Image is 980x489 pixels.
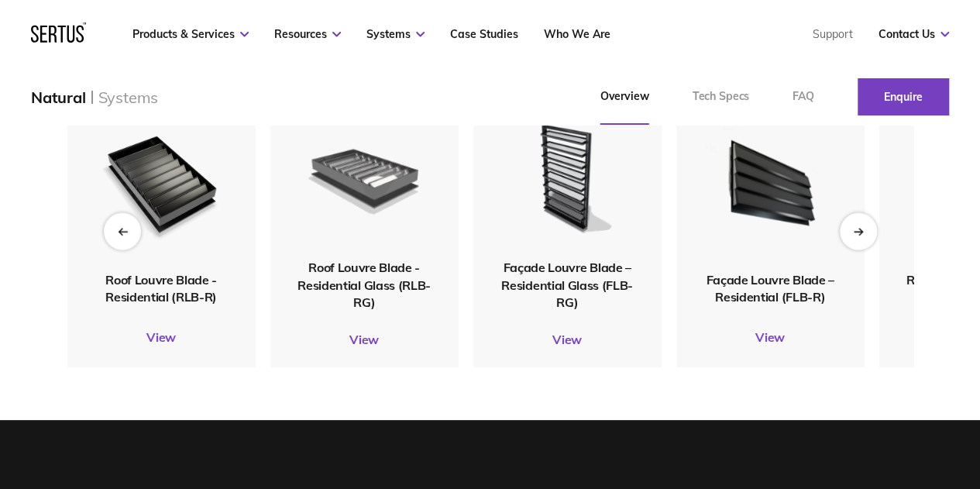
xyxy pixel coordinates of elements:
[706,271,834,304] span: Façade Louvre Blade – Residential (FLB-R)
[366,27,425,41] a: Systems
[450,27,518,41] a: Case Studies
[31,88,86,107] div: Natural
[858,78,949,115] a: Enquire
[701,309,980,489] iframe: Chat Widget
[544,27,610,41] a: Who We Are
[676,329,864,345] a: View
[879,27,949,41] a: Contact Us
[813,27,853,41] a: Support
[297,260,431,310] span: Roof Louvre Blade - Residential Glass (RLB-RG)
[67,329,255,345] a: View
[132,27,249,41] a: Products & Services
[274,27,341,41] a: Resources
[104,213,141,250] div: Previous slide
[105,271,217,304] span: Roof Louvre Blade - Residential (RLB-R)
[501,260,633,310] span: Façade Louvre Blade – Residential Glass (FLB-RG)
[771,69,836,125] a: FAQ
[98,88,159,107] div: Systems
[840,213,877,250] div: Next slide
[270,332,458,347] a: View
[473,332,661,347] a: View
[670,69,771,125] a: Tech Specs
